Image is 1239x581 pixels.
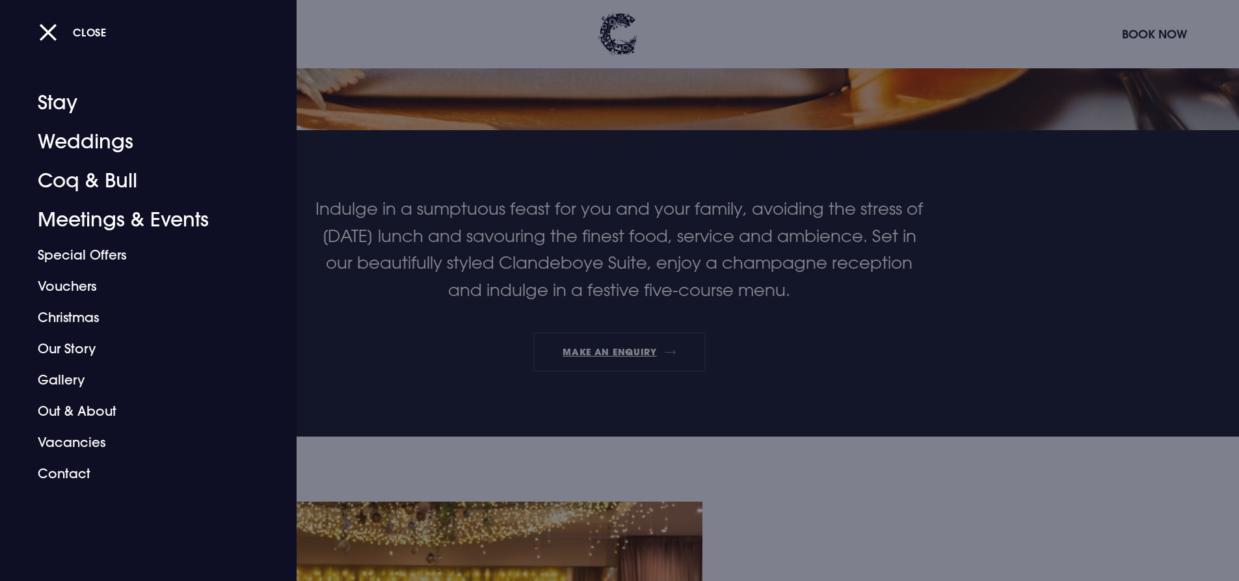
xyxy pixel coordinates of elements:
[38,427,243,458] a: Vacancies
[38,458,243,489] a: Contact
[38,396,243,427] a: Out & About
[38,161,243,200] a: Coq & Bull
[38,83,243,122] a: Stay
[38,200,243,239] a: Meetings & Events
[38,239,243,271] a: Special Offers
[73,25,107,39] span: Close
[38,364,243,396] a: Gallery
[38,302,243,333] a: Christmas
[38,271,243,302] a: Vouchers
[39,19,107,46] button: Close
[38,333,243,364] a: Our Story
[38,122,243,161] a: Weddings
